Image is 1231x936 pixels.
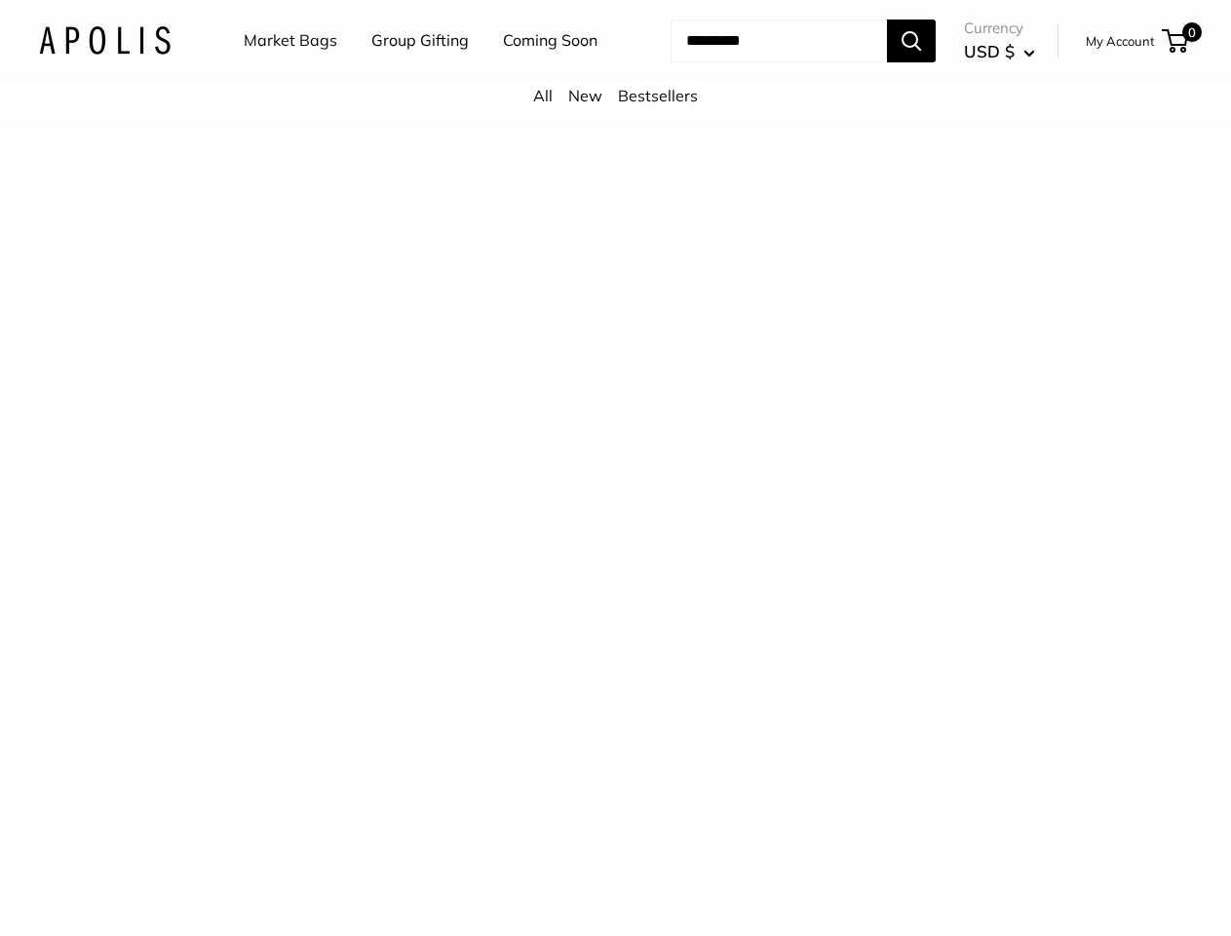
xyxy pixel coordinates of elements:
button: USD $ [964,36,1035,67]
span: Currency [964,15,1035,42]
a: Market Bags [244,26,337,56]
button: Search [887,19,936,62]
a: Group Gifting [371,26,469,56]
input: Search... [671,19,887,62]
a: All [533,86,553,105]
a: 0 [1164,29,1188,53]
span: USD $ [964,41,1015,61]
a: New [568,86,602,105]
a: My Account [1086,29,1155,53]
a: Bestsellers [618,86,698,105]
span: 0 [1182,22,1202,42]
a: Coming Soon [503,26,597,56]
img: Apolis [39,26,171,55]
